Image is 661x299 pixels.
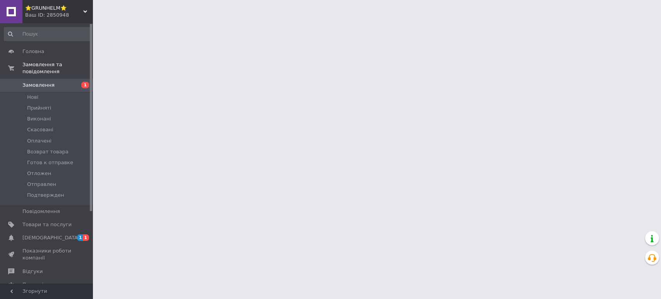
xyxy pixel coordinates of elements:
span: Скасовані [27,126,53,133]
span: [DEMOGRAPHIC_DATA] [22,234,80,241]
span: Покупці [22,281,43,288]
span: Замовлення та повідомлення [22,61,93,75]
input: Пошук [4,27,91,41]
span: Оплачені [27,137,52,144]
span: Повідомлення [22,208,60,215]
span: Головна [22,48,44,55]
span: Нові [27,94,38,101]
span: 1 [77,234,83,241]
span: 1 [81,82,89,88]
span: Отложен [27,170,51,177]
span: ⭐GRUNHELM⭐ [25,5,83,12]
span: 1 [83,234,89,241]
span: Замовлення [22,82,55,89]
div: Ваш ID: 2850948 [25,12,93,19]
span: Подтвержден [27,192,64,199]
span: Возврат товара [27,148,69,155]
span: Виконані [27,115,51,122]
span: Відгуки [22,268,43,275]
span: Показники роботи компанії [22,247,72,261]
span: Прийняті [27,105,51,112]
span: Товари та послуги [22,221,72,228]
span: Готов к отправке [27,159,73,166]
span: Отправлен [27,181,56,188]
